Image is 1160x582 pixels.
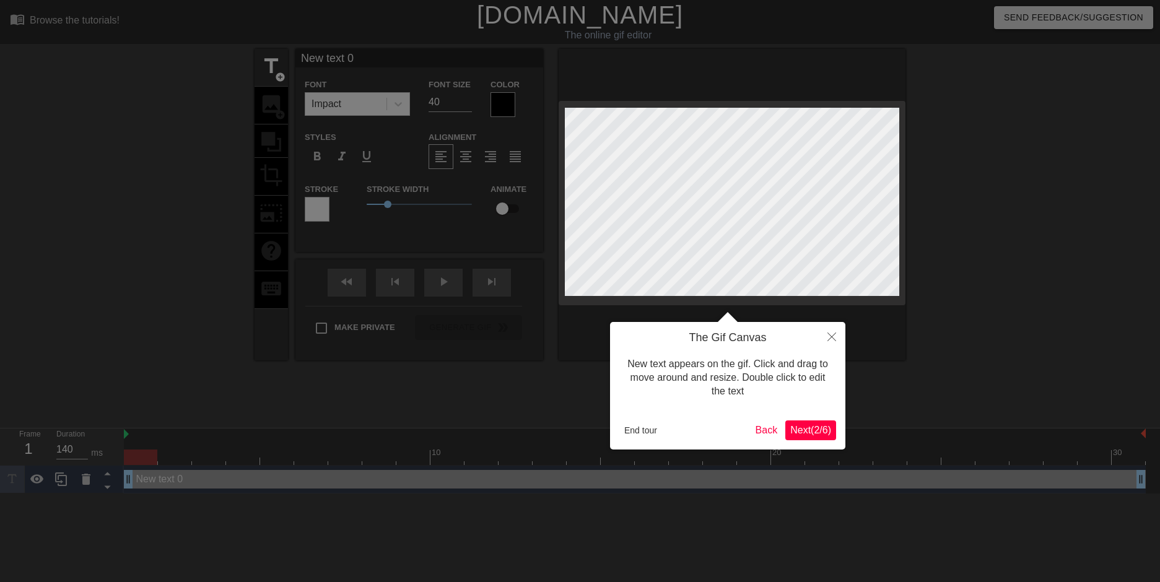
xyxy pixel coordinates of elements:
[751,420,783,440] button: Back
[619,331,836,345] h4: The Gif Canvas
[818,322,845,350] button: Close
[790,425,831,435] span: Next ( 2 / 6 )
[785,420,836,440] button: Next
[619,421,662,440] button: End tour
[619,345,836,411] div: New text appears on the gif. Click and drag to move around and resize. Double click to edit the text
